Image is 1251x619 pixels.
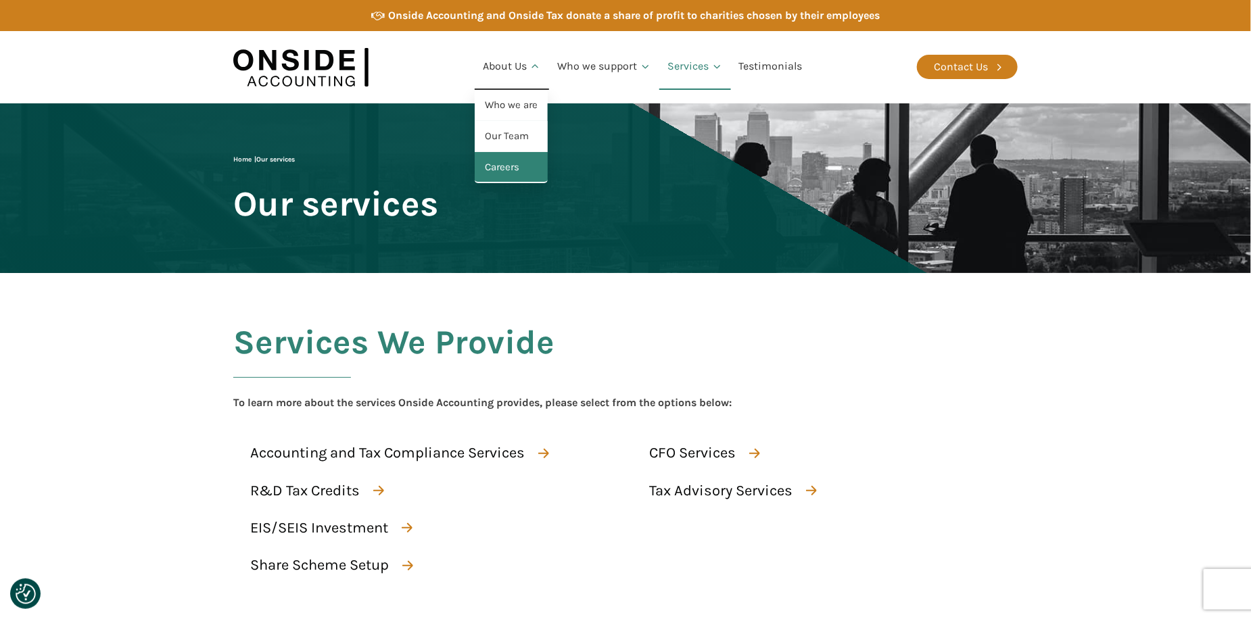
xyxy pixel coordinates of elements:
a: Careers [475,152,548,183]
div: Share Scheme Setup [250,553,389,577]
a: Home [233,155,252,164]
a: Accounting and Tax Compliance Services [233,438,561,468]
a: CFO Services [632,438,772,468]
div: R&D Tax Credits [250,479,360,503]
img: Onside Accounting [233,41,369,93]
div: To learn more about the services Onside Accounting provides, please select from the options below: [233,394,732,412]
span: Our services [256,155,295,164]
a: Services [659,44,731,90]
img: Revisit consent button [16,584,36,604]
a: Tax Advisory Services [632,476,829,506]
div: Tax Advisory Services [649,479,793,503]
button: Consent Preferences [16,584,36,604]
div: Onside Accounting and Onside Tax donate a share of profit to charities chosen by their employees [388,7,880,24]
a: Who we are [475,90,548,121]
a: R&D Tax Credits [233,476,396,506]
div: Contact Us [934,58,988,76]
a: EIS/SEIS Investment [233,513,425,543]
a: Who we support [549,44,659,90]
a: Our Team [475,121,548,152]
div: EIS/SEIS Investment [250,516,388,540]
span: Our services [233,185,438,222]
h2: Services We Provide [233,324,554,394]
span: | [233,155,295,164]
div: CFO Services [649,441,736,465]
a: Share Scheme Setup [233,550,425,580]
div: Accounting and Tax Compliance Services [250,441,525,465]
a: Contact Us [917,55,1018,79]
a: Testimonials [731,44,811,90]
a: About Us [475,44,549,90]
